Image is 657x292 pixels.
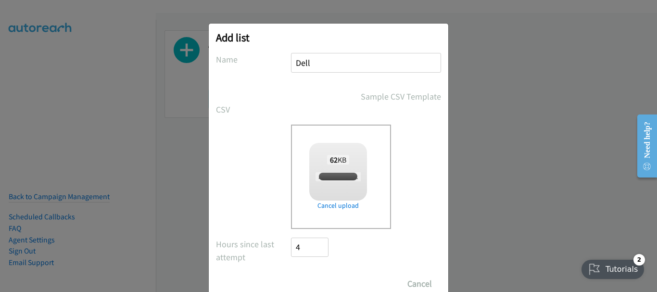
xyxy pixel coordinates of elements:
[216,53,291,66] label: Name
[576,250,650,285] iframe: Checklist
[216,238,291,264] label: Hours since last attempt
[361,90,441,103] a: Sample CSV Template
[216,31,441,44] h2: Add list
[316,172,385,181] span: report1759464979670.csv
[330,155,338,165] strong: 62
[327,155,350,165] span: KB
[629,108,657,184] iframe: Resource Center
[216,103,291,116] label: CSV
[309,201,367,211] a: Cancel upload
